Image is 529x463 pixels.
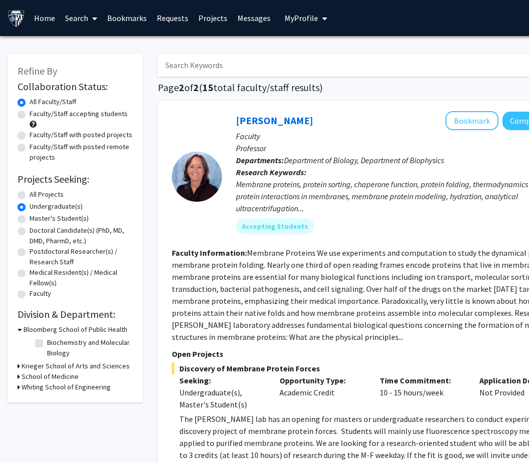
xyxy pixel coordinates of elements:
p: Time Commitment: [380,374,465,386]
a: Search [60,1,102,36]
h3: School of Medicine [22,371,79,382]
mat-chip: Accepting Students [236,218,314,234]
p: Seeking: [179,374,264,386]
div: 10 - 15 hours/week [372,374,472,410]
label: Medical Resident(s) / Medical Fellow(s) [30,267,133,288]
div: Undergraduate(s), Master's Student(s) [179,386,264,410]
a: Requests [152,1,193,36]
a: [PERSON_NAME] [236,114,313,127]
label: Faculty [30,288,51,299]
label: Faculty/Staff with posted remote projects [30,142,133,163]
span: Refine By [18,65,57,77]
b: Faculty Information: [172,248,247,258]
label: Postdoctoral Researcher(s) / Research Staff [30,246,133,267]
img: Johns Hopkins University Logo [8,10,25,27]
h3: Whiting School of Engineering [22,382,111,392]
label: Undergraduate(s) [30,201,83,212]
h3: Krieger School of Arts and Sciences [22,361,130,371]
label: Biochemistry and Molecular Biology [47,337,130,358]
span: Department of Biology, Department of Biophysics [284,155,444,165]
label: Faculty/Staff with posted projects [30,130,132,140]
button: Add Karen Fleming to Bookmarks [445,111,498,130]
span: 2 [179,81,184,94]
a: Bookmarks [102,1,152,36]
label: Doctoral Candidate(s) (PhD, MD, DMD, PharmD, etc.) [30,225,133,246]
h2: Projects Seeking: [18,173,133,185]
a: Projects [193,1,232,36]
b: Departments: [236,155,284,165]
h3: Bloomberg School of Public Health [24,324,127,335]
a: Home [29,1,60,36]
b: Research Keywords: [236,167,307,177]
label: All Faculty/Staff [30,97,76,107]
iframe: Chat [8,418,43,455]
label: All Projects [30,189,64,200]
span: 15 [202,81,213,94]
p: Opportunity Type: [280,374,365,386]
h2: Collaboration Status: [18,81,133,93]
h2: Division & Department: [18,308,133,320]
label: Master's Student(s) [30,213,89,224]
div: Academic Credit [272,374,372,410]
span: 2 [193,81,199,94]
span: My Profile [285,13,318,23]
label: Faculty/Staff accepting students [30,109,128,119]
a: Messages [232,1,276,36]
